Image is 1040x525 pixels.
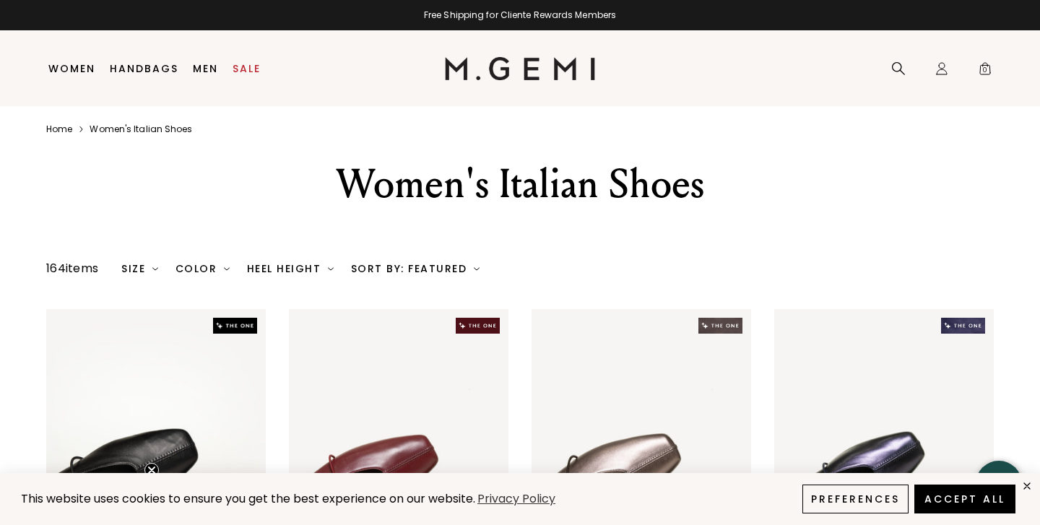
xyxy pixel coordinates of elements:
div: close [1021,480,1033,492]
a: Handbags [110,63,178,74]
a: Women's italian shoes [90,123,192,135]
div: Women's Italian Shoes [269,158,771,210]
img: M.Gemi [445,57,596,80]
div: Color [175,263,230,274]
button: Preferences [802,485,909,513]
a: Women [48,63,95,74]
img: chevron-down.svg [152,266,158,272]
a: Home [46,123,72,135]
div: 164 items [46,260,98,277]
div: Sort By: Featured [351,263,480,274]
span: This website uses cookies to ensure you get the best experience on our website. [21,490,475,507]
img: chevron-down.svg [328,266,334,272]
img: The One tag [213,318,257,334]
span: 0 [978,64,992,79]
div: Heel Height [247,263,334,274]
a: Privacy Policy (opens in a new tab) [475,490,558,508]
a: Sale [233,63,261,74]
img: chevron-down.svg [474,266,480,272]
div: Size [121,263,158,274]
img: chevron-down.svg [224,266,230,272]
button: Accept All [914,485,1015,513]
a: Men [193,63,218,74]
button: Close teaser [144,463,159,477]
